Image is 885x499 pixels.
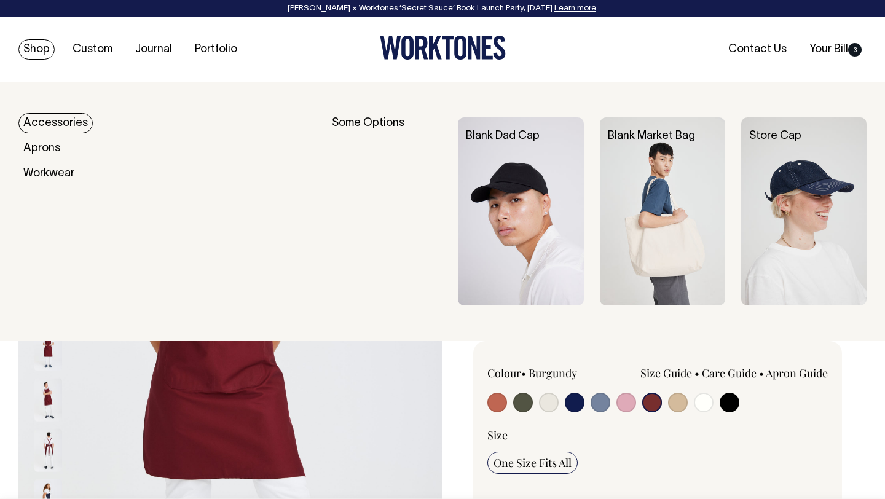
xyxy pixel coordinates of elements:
span: • [521,366,526,380]
a: Care Guide [702,366,757,380]
a: Blank Dad Cap [466,131,540,141]
a: Blank Market Bag [608,131,695,141]
a: Custom [68,39,117,60]
img: Blank Market Bag [600,117,725,305]
a: Accessories [18,113,93,133]
label: Burgundy [529,366,577,380]
a: Your Bill3 [804,39,867,60]
span: • [759,366,764,380]
span: 3 [848,43,862,57]
a: Portfolio [190,39,242,60]
a: Store Cap [749,131,801,141]
div: Some Options [332,117,442,305]
img: burgundy [34,328,62,371]
img: Blank Dad Cap [458,117,583,305]
div: Colour [487,366,624,380]
a: Shop [18,39,55,60]
div: [PERSON_NAME] × Worktones ‘Secret Sauce’ Book Launch Party, [DATE]. . [12,4,873,13]
a: Contact Us [723,39,792,60]
a: Apron Guide [766,366,828,380]
input: One Size Fits All [487,452,578,474]
a: Size Guide [640,366,692,380]
img: burgundy [34,378,62,421]
span: One Size Fits All [494,455,572,470]
a: Aprons [18,138,65,159]
a: Workwear [18,163,79,184]
img: burgundy [34,428,62,471]
div: Size [487,428,828,442]
span: • [694,366,699,380]
img: Store Cap [741,117,867,305]
a: Learn more [554,5,596,12]
a: Journal [130,39,177,60]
